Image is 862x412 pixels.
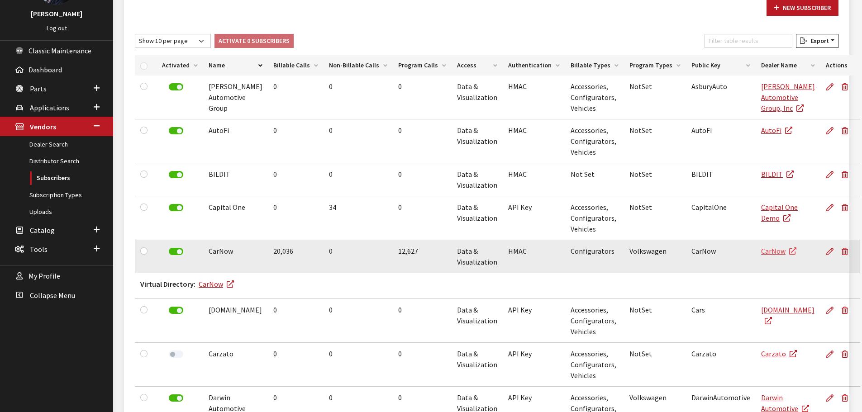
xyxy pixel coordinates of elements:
h3: [PERSON_NAME] [9,8,104,19]
span: Virtual Directory [140,279,197,289]
a: Edit Subscriber [826,163,838,186]
td: NotSet [624,343,686,387]
td: 0 [268,196,324,240]
th: Program Calls: activate to sort column ascending [393,55,452,76]
td: 0 [393,343,452,387]
td: Cars [686,299,756,343]
th: Billable Types: activate to sort column ascending [565,55,624,76]
td: AsburyAuto [686,76,756,119]
td: 0 [393,119,452,163]
th: Dealer Name: activate to sort column ascending [756,55,820,76]
label: Activate Subscriber [169,350,183,358]
th: Public Key: activate to sort column ascending [686,55,756,76]
td: 20,036 [268,240,324,273]
td: Accessories, Configurators, Vehicles [565,76,624,119]
label: Deactivate Subscriber [169,248,183,255]
td: Accessories, Configurators, Vehicles [565,299,624,343]
a: BILDIT [761,170,794,179]
td: [PERSON_NAME] Automotive Group [203,76,268,119]
button: Delete Subscriber [838,343,856,365]
td: 0 [324,240,393,273]
td: Carzato [203,343,268,387]
td: HMAC [503,119,565,163]
td: CapitalOne [686,196,756,240]
th: Activated: activate to sort column ascending [157,55,203,76]
button: Delete Subscriber [838,119,856,142]
td: BILDIT [203,163,268,196]
a: Edit Subscriber [826,387,838,409]
th: Billable Calls: activate to sort column ascending [268,55,324,76]
span: Classic Maintenance [29,46,91,55]
td: Data & Visualization [452,196,503,240]
td: HMAC [503,240,565,273]
td: 0 [324,299,393,343]
td: Accessories, Configurators, Vehicles [565,119,624,163]
td: Accessories, Configurators, Vehicles [565,196,624,240]
a: Edit Subscriber [826,240,838,263]
td: Volkswagen [624,240,686,273]
a: [DOMAIN_NAME] [761,305,814,325]
td: AutoFi [203,119,268,163]
a: Capital One Demo [761,203,798,223]
td: 0 [268,163,324,196]
a: Edit Subscriber [826,76,838,98]
td: NotSet [624,163,686,196]
td: 0 [268,299,324,343]
th: Program Types: activate to sort column ascending [624,55,686,76]
a: Edit Subscriber [826,119,838,142]
label: Deactivate Subscriber [169,394,183,402]
td: 0 [393,76,452,119]
td: 0 [393,196,452,240]
label: Deactivate Subscriber [169,307,183,314]
span: My Profile [29,272,60,281]
a: AutoFi [761,126,792,135]
td: 0 [324,343,393,387]
a: Edit Subscriber [826,299,838,322]
td: 0 [268,119,324,163]
span: Export [807,37,829,45]
button: Delete Subscriber [838,196,856,219]
td: AutoFi [686,119,756,163]
td: API Key [503,196,565,240]
a: CarNow [761,246,796,256]
td: API Key [503,343,565,387]
td: 0 [393,163,452,196]
a: Edit Subscriber [826,343,838,365]
th: Access: activate to sort column ascending [452,55,503,76]
th: Non-Billable Calls: activate to sort column ascending [324,55,393,76]
button: Delete Subscriber [838,76,856,98]
td: Data & Visualization [452,343,503,387]
td: Data & Visualization [452,76,503,119]
a: Edit Subscriber [826,196,838,219]
span: Tools [30,245,48,254]
label: Deactivate Subscriber [169,171,183,178]
td: BILDIT [686,163,756,196]
td: HMAC [503,163,565,196]
a: CarNow [199,279,234,289]
td: 0 [324,163,393,196]
td: Data & Visualization [452,163,503,196]
button: Delete Subscriber [838,240,856,263]
button: Delete Subscriber [838,299,856,322]
button: Delete Subscriber [838,163,856,186]
td: Configurators [565,240,624,273]
td: 12,627 [393,240,452,273]
td: 0 [324,119,393,163]
span: Vendors [30,123,56,132]
td: CarNow [686,240,756,273]
a: Carzato [761,349,797,358]
td: NotSet [624,299,686,343]
label: Deactivate Subscriber [169,204,183,211]
button: Export [796,34,838,48]
td: API Key [503,299,565,343]
td: NotSet [624,196,686,240]
input: Filter table results [705,34,792,48]
td: Data & Visualization [452,299,503,343]
td: 0 [268,76,324,119]
th: Actions [820,55,861,76]
td: Data & Visualization [452,119,503,163]
a: Log out [47,24,67,32]
td: 0 [324,76,393,119]
th: Authentication: activate to sort column ascending [503,55,565,76]
td: NotSet [624,76,686,119]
